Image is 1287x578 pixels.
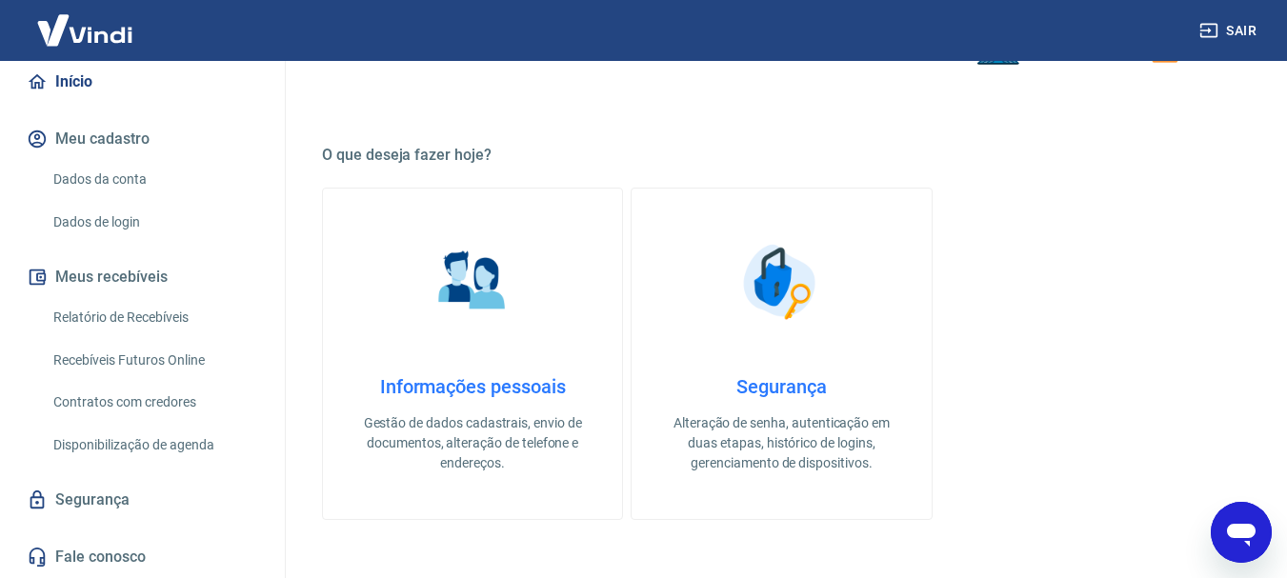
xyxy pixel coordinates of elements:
button: Meu cadastro [23,118,262,160]
a: Disponibilização de agenda [46,426,262,465]
a: Informações pessoaisInformações pessoaisGestão de dados cadastrais, envio de documentos, alteraçã... [322,188,623,520]
a: Relatório de Recebíveis [46,298,262,337]
a: Segurança [23,479,262,521]
iframe: Botão para abrir a janela de mensagens [1211,502,1272,563]
p: Alteração de senha, autenticação em duas etapas, histórico de logins, gerenciamento de dispositivos. [662,413,900,473]
img: Vindi [23,1,147,59]
h4: Segurança [662,375,900,398]
a: Contratos com credores [46,383,262,422]
img: Informações pessoais [425,234,520,329]
a: Recebíveis Futuros Online [46,341,262,380]
h4: Informações pessoais [353,375,592,398]
a: SegurançaSegurançaAlteração de senha, autenticação em duas etapas, histórico de logins, gerenciam... [631,188,932,520]
a: Fale conosco [23,536,262,578]
img: Segurança [734,234,829,329]
a: Dados de login [46,203,262,242]
p: Gestão de dados cadastrais, envio de documentos, alteração de telefone e endereços. [353,413,592,473]
a: Início [23,61,262,103]
button: Meus recebíveis [23,256,262,298]
h5: O que deseja fazer hoje? [322,146,1241,165]
button: Sair [1196,13,1264,49]
a: Dados da conta [46,160,262,199]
